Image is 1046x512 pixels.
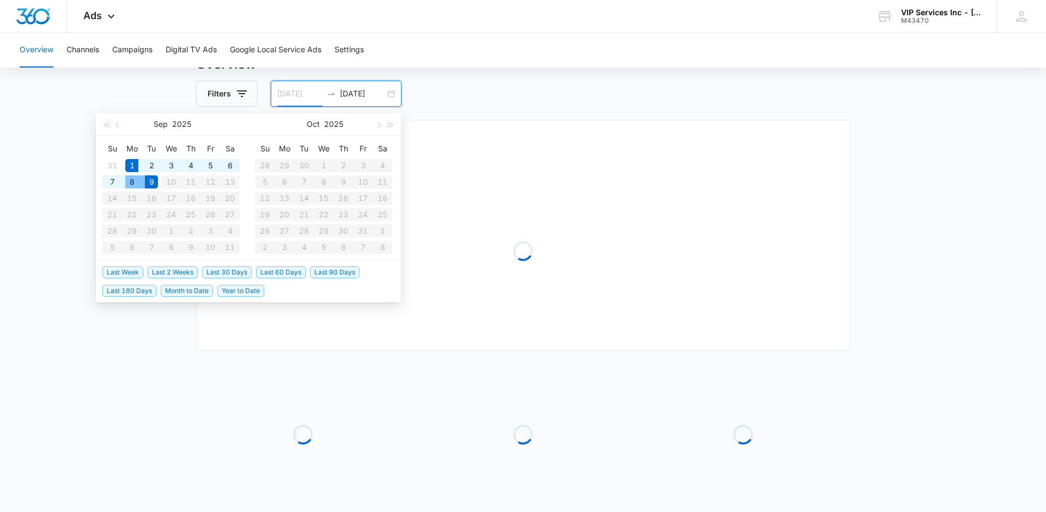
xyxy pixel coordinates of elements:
div: 31 [106,159,119,172]
button: Campaigns [112,33,153,68]
button: 2025 [324,113,343,135]
td: 2025-09-08 [122,174,142,190]
th: We [161,140,181,157]
td: 2025-09-03 [161,157,181,174]
span: Last 90 Days [310,266,360,278]
th: Th [181,140,200,157]
td: 2025-09-01 [122,157,142,174]
th: Su [102,140,122,157]
span: swap-right [327,89,336,98]
div: 2 [145,159,158,172]
button: Settings [335,33,364,68]
td: 2025-09-06 [220,157,240,174]
button: Sep [154,113,168,135]
div: account id [901,17,981,25]
span: Last Week [102,266,143,278]
button: Channels [66,33,99,68]
td: 2025-09-09 [142,174,161,190]
span: Last 2 Weeks [148,266,198,278]
th: Fr [353,140,373,157]
span: Ads [83,10,102,21]
div: 3 [165,159,178,172]
td: 2025-08-31 [102,157,122,174]
th: Sa [220,140,240,157]
div: 7 [106,175,119,188]
div: account name [901,8,981,17]
td: 2025-09-04 [181,157,200,174]
th: Mo [122,140,142,157]
div: 4 [184,159,197,172]
span: to [327,89,336,98]
div: 5 [204,159,217,172]
button: 2025 [172,113,191,135]
div: 6 [223,159,236,172]
th: Tu [294,140,314,157]
th: Mo [275,140,294,157]
th: Fr [200,140,220,157]
td: 2025-09-05 [200,157,220,174]
span: Month to Date [161,285,213,297]
button: Google Local Service Ads [230,33,321,68]
input: Start date [277,88,323,100]
div: 8 [125,175,138,188]
td: 2025-09-02 [142,157,161,174]
span: Year to Date [217,285,264,297]
input: End date [340,88,385,100]
th: Tu [142,140,161,157]
button: Overview [20,33,53,68]
th: Th [333,140,353,157]
span: Last 30 Days [202,266,252,278]
th: We [314,140,333,157]
div: 1 [125,159,138,172]
button: Digital TV Ads [166,33,217,68]
button: Oct [307,113,320,135]
span: Last 60 Days [256,266,306,278]
div: 9 [145,175,158,188]
th: Sa [373,140,392,157]
button: Filters [196,81,258,107]
td: 2025-09-07 [102,174,122,190]
span: Last 180 Days [102,285,156,297]
th: Su [255,140,275,157]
